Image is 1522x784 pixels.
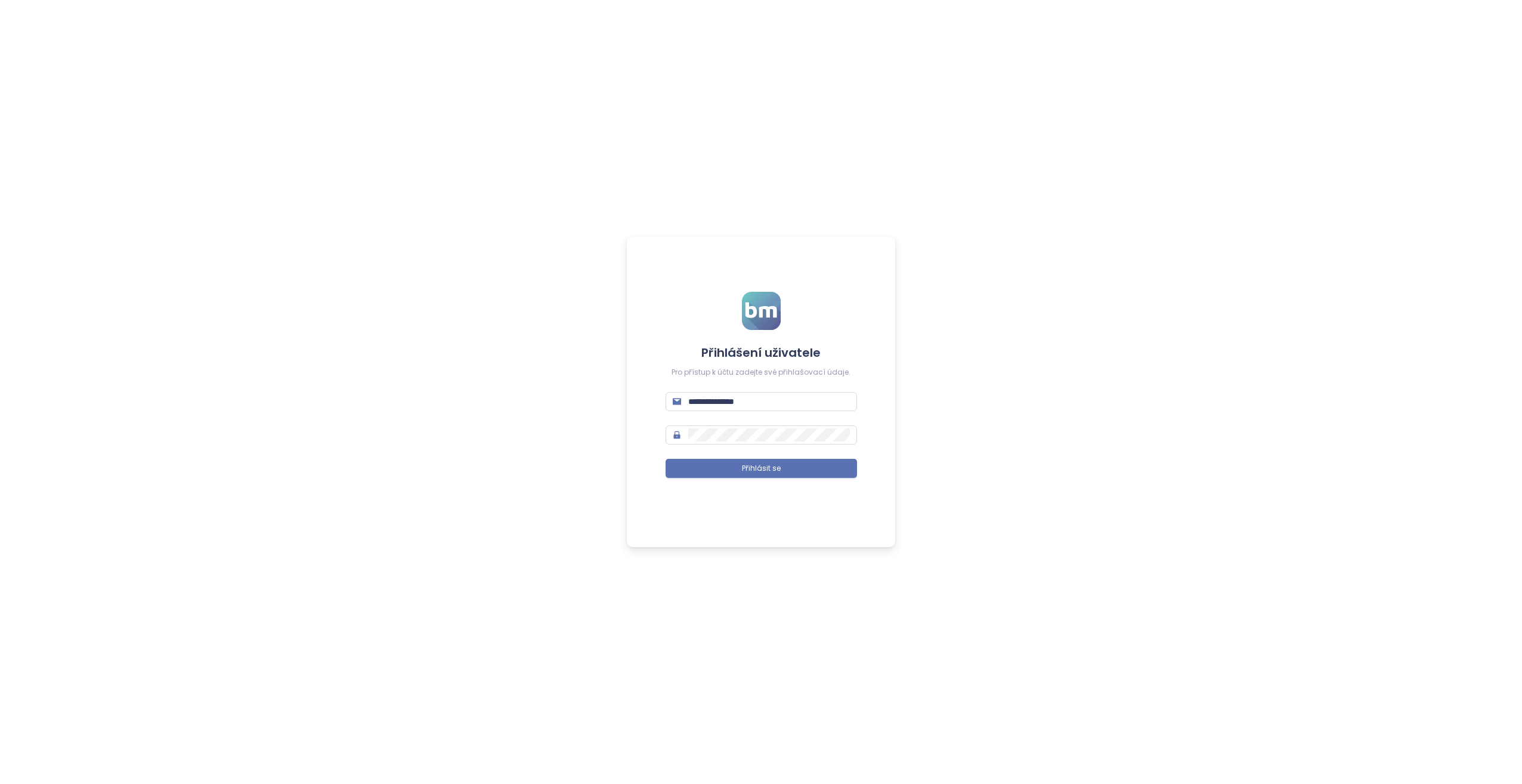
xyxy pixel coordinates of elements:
[666,367,857,378] div: Pro přístup k účtu zadejte své přihlašovací údaje.
[742,463,781,474] span: Přihlásit se
[673,397,681,406] span: mail
[673,431,681,439] span: lock
[666,344,857,361] h4: Přihlášení uživatele
[666,459,857,478] button: Přihlásit se
[742,292,781,330] img: logo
